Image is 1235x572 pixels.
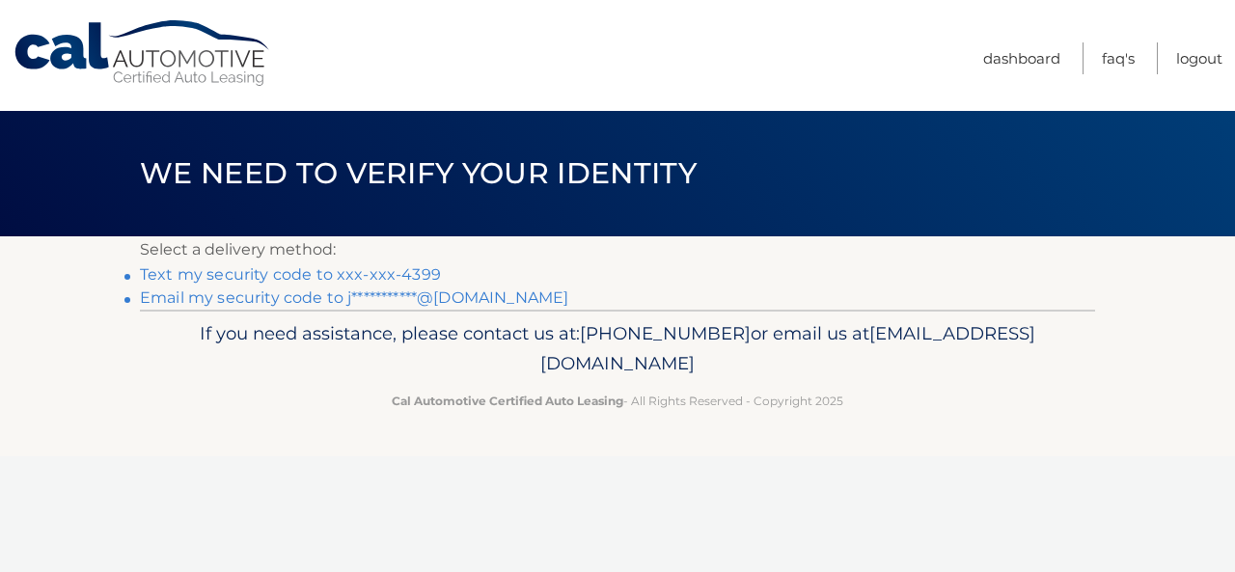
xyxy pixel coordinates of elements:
[392,394,623,408] strong: Cal Automotive Certified Auto Leasing
[140,155,697,191] span: We need to verify your identity
[13,19,273,88] a: Cal Automotive
[1102,42,1135,74] a: FAQ's
[580,322,751,344] span: [PHONE_NUMBER]
[140,265,441,284] a: Text my security code to xxx-xxx-4399
[140,236,1095,263] p: Select a delivery method:
[1176,42,1222,74] a: Logout
[152,391,1083,411] p: - All Rights Reserved - Copyright 2025
[983,42,1060,74] a: Dashboard
[152,318,1083,380] p: If you need assistance, please contact us at: or email us at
